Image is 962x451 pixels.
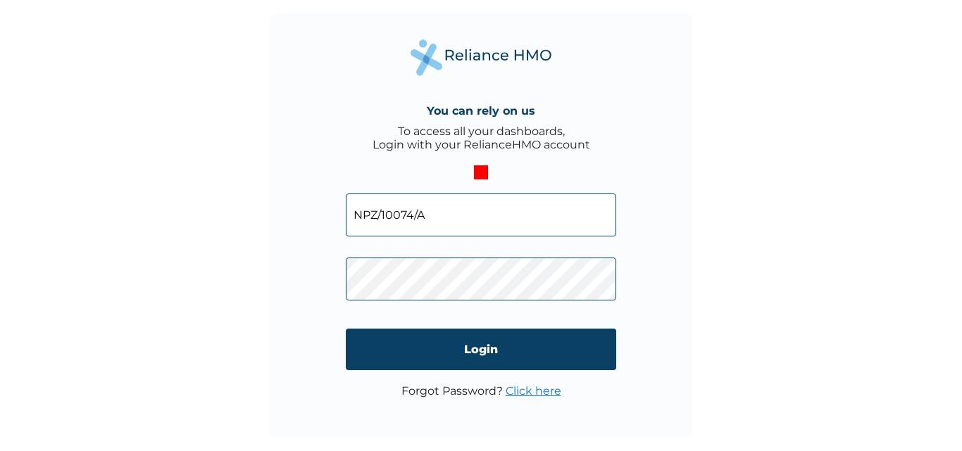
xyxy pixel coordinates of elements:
p: Forgot Password? [401,384,561,398]
img: Reliance Health's Logo [411,39,551,75]
div: To access all your dashboards, Login with your RelianceHMO account [373,125,590,151]
input: Email address or HMO ID [346,193,616,236]
h4: You can rely on us [427,104,535,117]
input: Login [346,329,616,370]
a: Click here [506,384,561,398]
